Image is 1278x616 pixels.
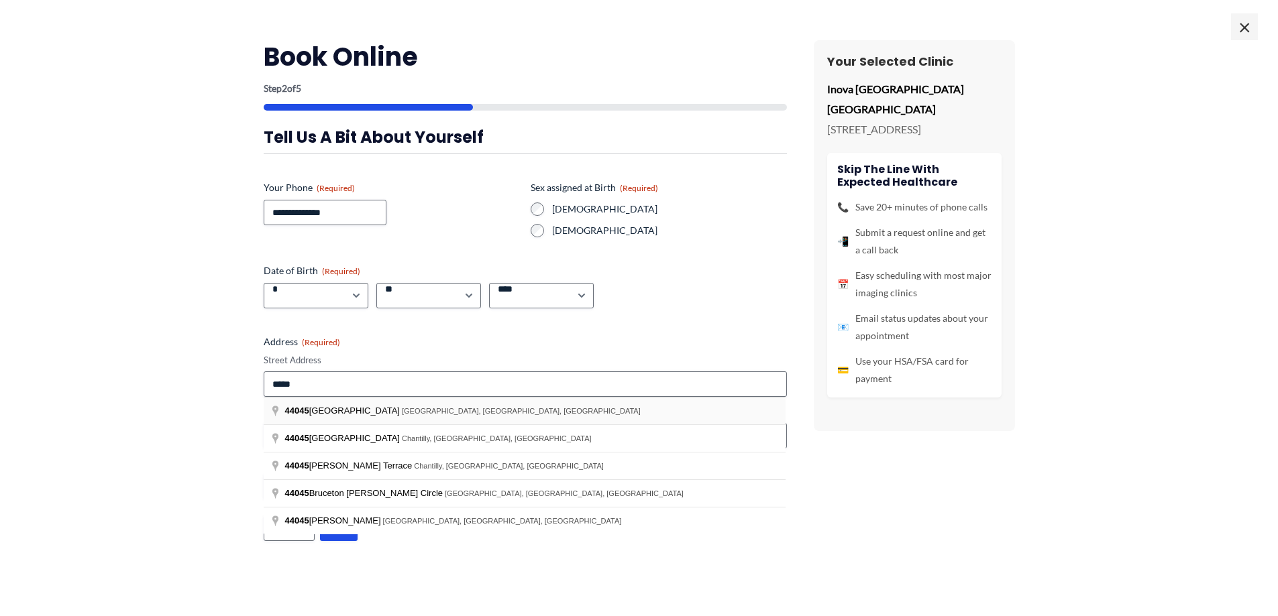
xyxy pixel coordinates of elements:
[827,54,1002,69] h3: Your Selected Clinic
[264,264,360,278] legend: Date of Birth
[837,310,992,345] li: Email status updates about your appointment
[827,119,1002,139] p: [STREET_ADDRESS]
[317,183,355,193] span: (Required)
[620,183,658,193] span: (Required)
[285,488,309,498] span: 44045
[264,181,520,194] label: Your Phone
[285,433,309,443] span: 44045
[296,82,301,94] span: 5
[264,40,787,73] h2: Book Online
[282,82,287,94] span: 2
[531,181,658,194] legend: Sex assigned at Birth
[837,233,849,250] span: 📲
[264,335,340,349] legend: Address
[837,224,992,259] li: Submit a request online and get a call back
[837,318,849,336] span: 📧
[285,515,383,526] span: [PERSON_NAME]
[402,434,592,442] span: Chantilly, [GEOGRAPHIC_DATA], [GEOGRAPHIC_DATA]
[837,198,992,216] li: Save 20+ minutes of phone calls
[837,163,992,188] h4: Skip the line with Expected Healthcare
[264,84,787,93] p: Step of
[285,460,309,471] span: 44045
[837,198,849,216] span: 📞
[445,489,684,497] span: [GEOGRAPHIC_DATA], [GEOGRAPHIC_DATA], [GEOGRAPHIC_DATA]
[264,354,787,367] label: Street Address
[285,488,445,498] span: Bruceton [PERSON_NAME] Circle
[302,337,340,347] span: (Required)
[837,361,849,379] span: 💳
[285,433,402,443] span: [GEOGRAPHIC_DATA]
[285,515,309,526] span: 44045
[414,462,604,470] span: Chantilly, [GEOGRAPHIC_DATA], [GEOGRAPHIC_DATA]
[285,460,415,471] span: [PERSON_NAME] Terrace
[383,517,622,525] span: [GEOGRAPHIC_DATA], [GEOGRAPHIC_DATA], [GEOGRAPHIC_DATA]
[827,79,1002,119] p: Inova [GEOGRAPHIC_DATA] [GEOGRAPHIC_DATA]
[264,127,787,147] h3: Tell us a bit about yourself
[402,407,641,415] span: [GEOGRAPHIC_DATA], [GEOGRAPHIC_DATA], [GEOGRAPHIC_DATA]
[322,266,360,276] span: (Required)
[1231,13,1258,40] span: ×
[285,406,402,416] span: [GEOGRAPHIC_DATA]
[285,406,309,416] span: 44045
[552,224,787,237] label: [DEMOGRAPHIC_DATA]
[837,267,992,302] li: Easy scheduling with most major imaging clinics
[552,202,787,216] label: [DEMOGRAPHIC_DATA]
[837,353,992,387] li: Use your HSA/FSA card for payment
[837,275,849,293] span: 📅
